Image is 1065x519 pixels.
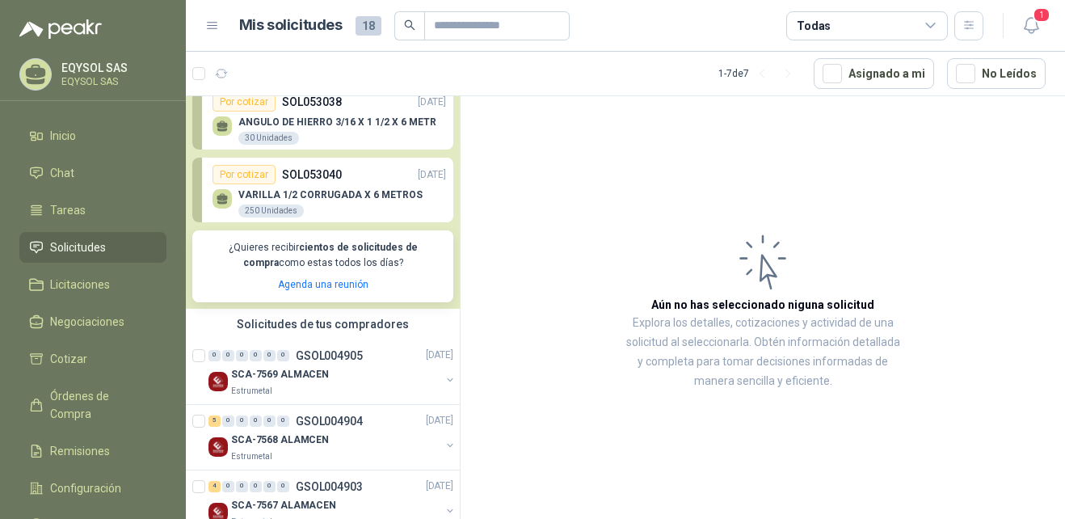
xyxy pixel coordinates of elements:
div: 0 [250,350,262,361]
p: EQYSOL SAS [61,77,162,86]
p: SCA-7568 ALAMCEN [231,432,329,448]
div: 0 [250,481,262,492]
p: ANGULO DE HIERRO 3/16 X 1 1/2 X 6 METR [238,116,436,128]
div: 5 [208,416,221,427]
div: 0 [250,416,262,427]
a: Agenda una reunión [278,279,368,290]
button: 1 [1017,11,1046,40]
div: 0 [277,416,289,427]
a: Licitaciones [19,269,166,300]
p: Estrumetal [231,385,272,398]
span: Remisiones [50,442,110,460]
p: [DATE] [426,413,453,428]
div: 30 Unidades [238,132,299,145]
img: Company Logo [208,437,228,457]
div: Por cotizar [213,92,276,112]
span: Cotizar [50,350,87,368]
a: Remisiones [19,436,166,466]
h1: Mis solicitudes [239,14,343,37]
b: cientos de solicitudes de compra [243,242,418,268]
p: [DATE] [426,348,453,363]
p: SCA-7569 ALMACEN [231,367,329,382]
a: Órdenes de Compra [19,381,166,429]
button: No Leídos [947,58,1046,89]
span: Órdenes de Compra [50,387,151,423]
div: 1 - 7 de 7 [718,61,801,86]
span: 18 [356,16,381,36]
div: 0 [222,481,234,492]
div: 0 [236,416,248,427]
a: 0 0 0 0 0 0 GSOL004905[DATE] Company LogoSCA-7569 ALMACENEstrumetal [208,346,457,398]
span: Solicitudes [50,238,106,256]
div: 0 [222,350,234,361]
div: 0 [236,350,248,361]
div: Solicitudes de tus compradores [186,309,460,340]
img: Logo peakr [19,19,102,39]
a: Cotizar [19,344,166,374]
p: GSOL004905 [296,350,363,361]
div: 0 [263,481,276,492]
a: Negociaciones [19,306,166,337]
span: Inicio [50,127,76,145]
p: SCA-7567 ALAMACEN [231,498,336,513]
div: 0 [208,350,221,361]
p: ¿Quieres recibir como estas todos los días? [202,240,444,271]
a: Configuración [19,473,166,504]
div: 0 [277,481,289,492]
p: SOL053038 [282,93,342,111]
a: Por cotizarSOL053040[DATE] VARILLA 1/2 CORRUGADA X 6 METROS250 Unidades [192,158,453,222]
div: 0 [263,416,276,427]
span: Chat [50,164,74,182]
p: Explora los detalles, cotizaciones y actividad de una solicitud al seleccionarla. Obtén informaci... [622,314,903,391]
p: [DATE] [418,167,446,183]
a: Solicitudes [19,232,166,263]
a: Tareas [19,195,166,226]
a: 5 0 0 0 0 0 GSOL004904[DATE] Company LogoSCA-7568 ALAMCENEstrumetal [208,411,457,463]
button: Asignado a mi [814,58,934,89]
div: 0 [236,481,248,492]
p: VARILLA 1/2 CORRUGADA X 6 METROS [238,189,423,200]
span: Tareas [50,201,86,219]
div: Todas [797,17,831,35]
h3: Aún no has seleccionado niguna solicitud [651,296,874,314]
p: [DATE] [418,95,446,110]
div: Por cotizar [213,165,276,184]
span: 1 [1033,7,1050,23]
a: Por cotizarSOL053038[DATE] ANGULO DE HIERRO 3/16 X 1 1/2 X 6 METR30 Unidades [192,85,453,150]
p: GSOL004903 [296,481,363,492]
div: 0 [263,350,276,361]
p: SOL053040 [282,166,342,184]
p: EQYSOL SAS [61,62,162,74]
span: Negociaciones [50,313,124,331]
p: GSOL004904 [296,416,363,427]
div: 4 [208,481,221,492]
div: 0 [222,416,234,427]
span: search [404,19,415,31]
a: Inicio [19,120,166,151]
span: Configuración [50,479,121,497]
span: Licitaciones [50,276,110,293]
p: Estrumetal [231,450,272,463]
p: [DATE] [426,479,453,494]
img: Company Logo [208,372,228,391]
div: 250 Unidades [238,205,304,217]
div: 0 [277,350,289,361]
a: Chat [19,158,166,188]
